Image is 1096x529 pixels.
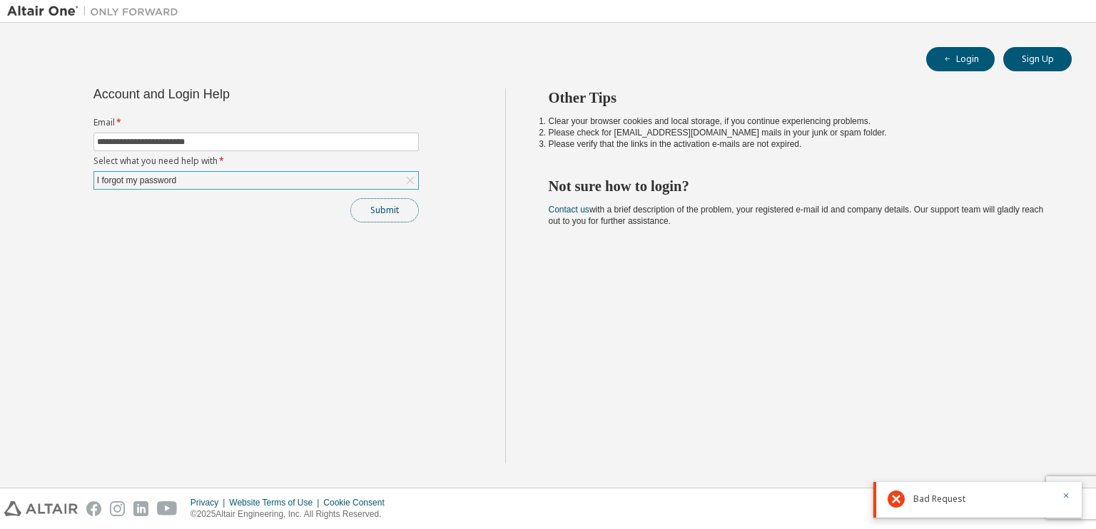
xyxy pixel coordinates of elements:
[133,501,148,516] img: linkedin.svg
[4,501,78,516] img: altair_logo.svg
[926,47,995,71] button: Login
[95,173,178,188] div: I forgot my password
[110,501,125,516] img: instagram.svg
[93,88,354,100] div: Account and Login Help
[350,198,419,222] button: Submit
[229,497,323,508] div: Website Terms of Use
[549,177,1047,195] h2: Not sure how to login?
[157,501,178,516] img: youtube.svg
[913,493,965,505] span: Bad Request
[1003,47,1072,71] button: Sign Up
[549,205,1044,226] span: with a brief description of the problem, your registered e-mail id and company details. Our suppo...
[323,497,392,508] div: Cookie Consent
[86,501,101,516] img: facebook.svg
[93,117,419,128] label: Email
[549,88,1047,107] h2: Other Tips
[191,508,393,520] p: © 2025 Altair Engineering, Inc. All Rights Reserved.
[94,172,418,189] div: I forgot my password
[93,155,419,167] label: Select what you need help with
[191,497,229,508] div: Privacy
[549,115,1047,127] li: Clear your browser cookies and local storage, if you continue experiencing problems.
[7,4,186,19] img: Altair One
[549,127,1047,138] li: Please check for [EMAIL_ADDRESS][DOMAIN_NAME] mails in your junk or spam folder.
[549,138,1047,150] li: Please verify that the links in the activation e-mails are not expired.
[549,205,589,215] a: Contact us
